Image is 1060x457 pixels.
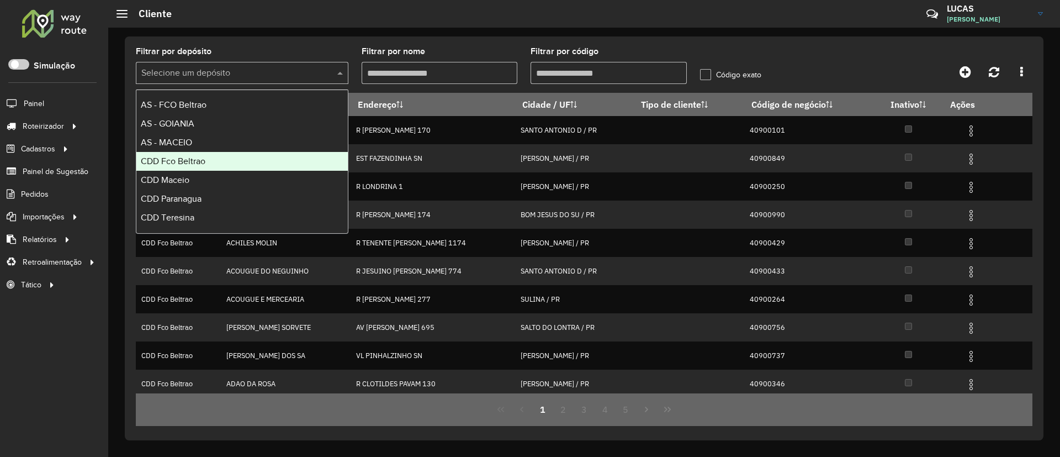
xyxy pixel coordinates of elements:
td: [PERSON_NAME] / PR [515,370,633,398]
span: Importações [23,211,65,223]
td: CDD Fco Beltrao [136,313,220,342]
span: CDD Maceio [141,175,189,185]
td: SANTO ANTONIO D / PR [515,116,633,144]
td: [PERSON_NAME] SORVETE [220,313,350,342]
td: [PERSON_NAME] / PR [515,342,633,370]
td: CDD Fco Beltrao [136,229,220,257]
button: Next Page [636,399,657,420]
td: VL PINHALZINHO SN [351,342,515,370]
td: R LONDRINA 1 [351,172,515,201]
td: CDD Fco Beltrao [136,370,220,398]
span: Painel de Sugestão [23,166,88,177]
span: Cadastros [21,143,55,155]
td: 40900849 [744,144,875,172]
td: SALTO DO LONTRA / PR [515,313,633,342]
a: Contato Rápido [920,2,944,26]
td: [PERSON_NAME] DOS SA [220,342,350,370]
td: [PERSON_NAME] / PR [515,229,633,257]
td: R [PERSON_NAME] 174 [351,201,515,229]
span: Relatórios [23,234,57,245]
span: CDD Teresina [141,213,194,222]
span: Retroalimentação [23,256,82,268]
span: Pedidos [21,188,49,200]
td: ACOUGUE DO NEGUINHO [220,257,350,285]
td: 40900756 [744,313,875,342]
h3: LUCAS [947,3,1030,14]
td: 40900346 [744,370,875,398]
td: AV [PERSON_NAME] 695 [351,313,515,342]
button: 4 [595,399,616,420]
span: [PERSON_NAME] [947,14,1030,24]
td: ACHILES MOLIN [220,229,350,257]
td: R [PERSON_NAME] 277 [351,285,515,313]
button: 1 [532,399,553,420]
span: AS - GOIANIA [141,119,194,128]
td: 40900429 [744,229,875,257]
span: Roteirizador [23,120,64,132]
ng-dropdown-panel: Options list [136,90,348,234]
th: Ações [942,93,1009,116]
button: 5 [616,399,637,420]
th: Tipo de cliente [633,93,744,116]
button: 2 [553,399,574,420]
td: ADAO DA ROSA [220,370,350,398]
label: Filtrar por depósito [136,45,211,58]
td: CDD Fco Beltrao [136,342,220,370]
td: CDD Fco Beltrao [136,257,220,285]
td: EST FAZENDINHA SN [351,144,515,172]
th: Cidade / UF [515,93,633,116]
td: R JESUINO [PERSON_NAME] 774 [351,257,515,285]
td: R CLOTILDES PAVAM 130 [351,370,515,398]
td: BOM JESUS DO SU / PR [515,201,633,229]
label: Simulação [34,59,75,72]
td: SANTO ANTONIO D / PR [515,257,633,285]
td: 40900101 [744,116,875,144]
td: SULINA / PR [515,285,633,313]
td: R [PERSON_NAME] 170 [351,116,515,144]
th: Código de negócio [744,93,875,116]
td: [PERSON_NAME] / PR [515,144,633,172]
span: CDD Fco Beltrao [141,156,205,166]
button: 3 [574,399,595,420]
button: Last Page [657,399,678,420]
h2: Cliente [128,8,172,20]
label: Filtrar por nome [362,45,425,58]
label: Filtrar por código [531,45,598,58]
th: Inativo [874,93,942,116]
td: CDD Fco Beltrao [136,285,220,313]
td: ACOUGUE E MERCEARIA [220,285,350,313]
span: AS - MACEIO [141,138,192,147]
span: Tático [21,279,41,291]
td: 40900264 [744,285,875,313]
span: CDD Paranagua [141,194,202,203]
td: 40900250 [744,172,875,201]
td: R TENENTE [PERSON_NAME] 1174 [351,229,515,257]
td: 40900737 [744,342,875,370]
td: 40900433 [744,257,875,285]
label: Código exato [700,69,761,81]
span: AS - FCO Beltrao [141,100,206,109]
td: [PERSON_NAME] / PR [515,172,633,201]
span: Painel [24,98,44,109]
td: 40900990 [744,201,875,229]
th: Endereço [351,93,515,116]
